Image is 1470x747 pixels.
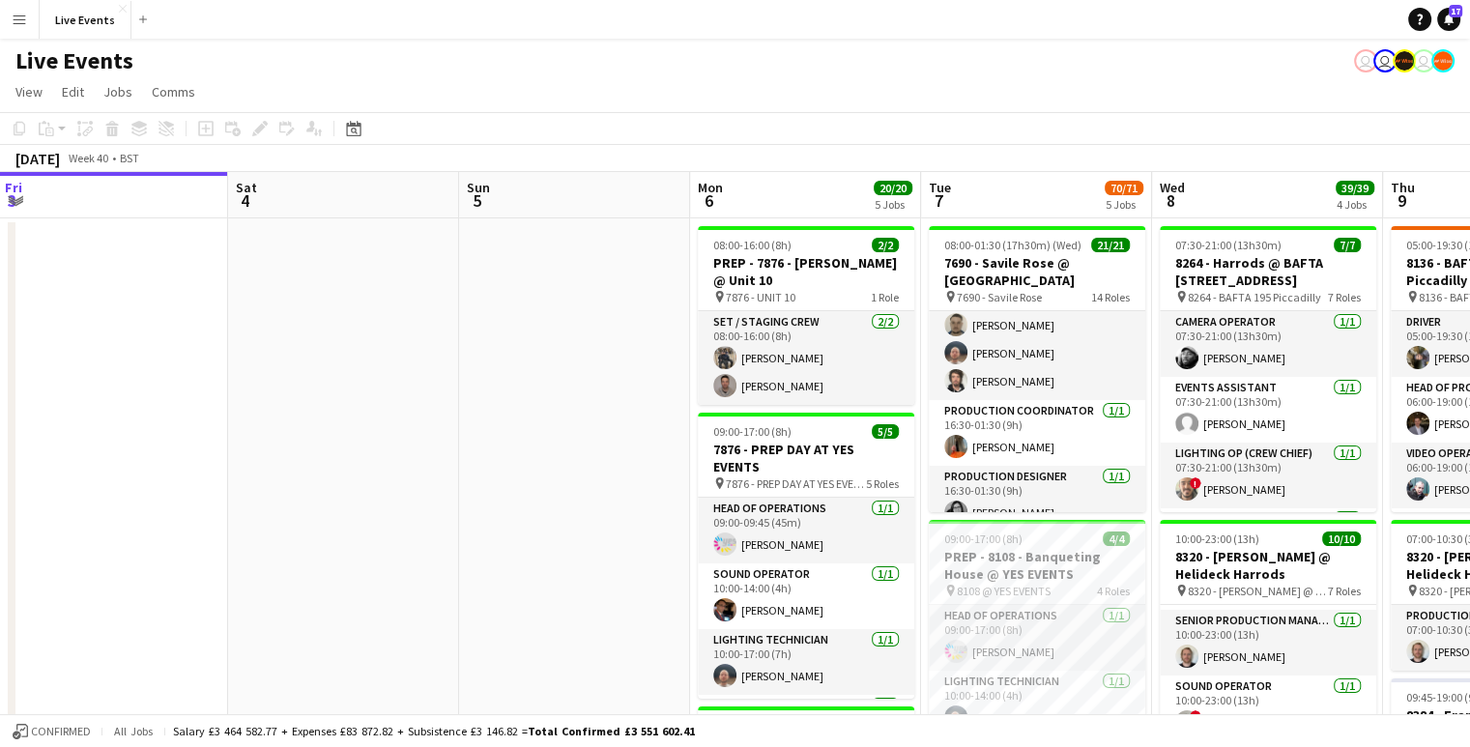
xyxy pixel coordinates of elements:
[1091,238,1130,252] span: 21/21
[872,238,899,252] span: 2/2
[1157,189,1185,212] span: 8
[1412,49,1435,72] app-user-avatar: Technical Department
[103,83,132,101] span: Jobs
[1091,290,1130,304] span: 14 Roles
[15,83,43,101] span: View
[2,189,22,212] span: 3
[929,400,1145,466] app-card-role: Production Coordinator1/116:30-01:30 (9h)[PERSON_NAME]
[1322,532,1361,546] span: 10/10
[1160,443,1376,508] app-card-role: Lighting Op (Crew Chief)1/107:30-21:00 (13h30m)![PERSON_NAME]
[528,724,695,738] span: Total Confirmed £3 551 602.41
[1373,49,1397,72] app-user-avatar: Eden Hopkins
[957,290,1042,304] span: 7690 - Savile Rose
[713,238,792,252] span: 08:00-16:00 (8h)
[64,151,112,165] span: Week 40
[698,226,914,405] app-job-card: 08:00-16:00 (8h)2/2PREP - 7876 - [PERSON_NAME] @ Unit 10 7876 - UNIT 101 RoleSet / Staging Crew2/...
[1190,710,1201,722] span: !
[695,189,723,212] span: 6
[173,724,695,738] div: Salary £3 464 582.77 + Expenses £83 872.82 + Subsistence £3 146.82 =
[926,189,951,212] span: 7
[15,149,60,168] div: [DATE]
[1106,197,1142,212] div: 5 Jobs
[152,83,195,101] span: Comms
[698,441,914,475] h3: 7876 - PREP DAY AT YES EVENTS
[1337,197,1373,212] div: 4 Jobs
[1175,238,1282,252] span: 07:30-21:00 (13h30m)
[929,548,1145,583] h3: PREP - 8108 - Banqueting House @ YES EVENTS
[929,605,1145,671] app-card-role: Head of Operations1/109:00-17:00 (8h)[PERSON_NAME]
[1160,548,1376,583] h3: 8320 - [PERSON_NAME] @ Helideck Harrods
[1393,49,1416,72] app-user-avatar: Production Managers
[1188,290,1321,304] span: 8264 - BAFTA 195 Piccadilly
[1431,49,1455,72] app-user-avatar: Alex Gill
[1190,477,1201,489] span: !
[1354,49,1377,72] app-user-avatar: Nadia Addada
[1160,377,1376,443] app-card-role: Events Assistant1/107:30-21:00 (13h30m)[PERSON_NAME]
[929,671,1145,736] app-card-role: Lighting Technician1/110:00-14:00 (4h)[PERSON_NAME]
[110,724,157,738] span: All jobs
[929,179,951,196] span: Tue
[866,476,899,491] span: 5 Roles
[464,189,490,212] span: 5
[944,238,1081,252] span: 08:00-01:30 (17h30m) (Wed)
[54,79,92,104] a: Edit
[698,254,914,289] h3: PREP - 7876 - [PERSON_NAME] @ Unit 10
[236,179,257,196] span: Sat
[874,181,912,195] span: 20/20
[1160,254,1376,289] h3: 8264 - Harrods @ BAFTA [STREET_ADDRESS]
[96,79,140,104] a: Jobs
[15,46,133,75] h1: Live Events
[1160,610,1376,675] app-card-role: Senior Production Manager1/110:00-23:00 (13h)[PERSON_NAME]
[1437,8,1460,31] a: 17
[875,197,911,212] div: 5 Jobs
[31,725,91,738] span: Confirmed
[698,311,914,405] app-card-role: Set / Staging Crew2/208:00-16:00 (8h)[PERSON_NAME][PERSON_NAME]
[233,189,257,212] span: 4
[1449,5,1462,17] span: 17
[1097,584,1130,598] span: 4 Roles
[698,179,723,196] span: Mon
[1336,181,1374,195] span: 39/39
[698,629,914,695] app-card-role: Lighting Technician1/110:00-17:00 (7h)[PERSON_NAME]
[467,179,490,196] span: Sun
[1175,532,1259,546] span: 10:00-23:00 (13h)
[1388,189,1415,212] span: 9
[62,83,84,101] span: Edit
[698,498,914,563] app-card-role: Head of Operations1/109:00-09:45 (45m)[PERSON_NAME]
[929,222,1145,400] app-card-role: Lighting Technician5/516:30-01:30 (9h)![PERSON_NAME][PERSON_NAME][PERSON_NAME][PERSON_NAME][PERSO...
[1105,181,1143,195] span: 70/71
[1328,584,1361,598] span: 7 Roles
[144,79,203,104] a: Comms
[10,721,94,742] button: Confirmed
[713,424,792,439] span: 09:00-17:00 (8h)
[726,290,795,304] span: 7876 - UNIT 10
[726,476,866,491] span: 7876 - PREP DAY AT YES EVENTS
[957,584,1051,598] span: 8108 @ YES EVENTS
[1391,179,1415,196] span: Thu
[698,563,914,629] app-card-role: Sound Operator1/110:00-14:00 (4h)[PERSON_NAME]
[929,466,1145,532] app-card-role: Production Designer1/116:30-01:30 (9h)[PERSON_NAME]
[1103,532,1130,546] span: 4/4
[929,254,1145,289] h3: 7690 - Savile Rose @ [GEOGRAPHIC_DATA]
[8,79,50,104] a: View
[1328,290,1361,304] span: 7 Roles
[1160,508,1376,574] app-card-role: Production Coordinator1/1
[1160,179,1185,196] span: Wed
[1160,311,1376,377] app-card-role: Camera Operator1/107:30-21:00 (13h30m)[PERSON_NAME]
[872,424,899,439] span: 5/5
[1334,238,1361,252] span: 7/7
[1160,675,1376,741] app-card-role: Sound Operator1/110:00-23:00 (13h)![PERSON_NAME]
[1160,226,1376,512] app-job-card: 07:30-21:00 (13h30m)7/78264 - Harrods @ BAFTA [STREET_ADDRESS] 8264 - BAFTA 195 Piccadilly7 Roles...
[5,179,22,196] span: Fri
[120,151,139,165] div: BST
[944,532,1023,546] span: 09:00-17:00 (8h)
[40,1,131,39] button: Live Events
[929,226,1145,512] app-job-card: 08:00-01:30 (17h30m) (Wed)21/217690 - Savile Rose @ [GEOGRAPHIC_DATA] 7690 - Savile Rose14 RolesL...
[1188,584,1328,598] span: 8320 - [PERSON_NAME] @ Helideck Harrods
[698,413,914,699] app-job-card: 09:00-17:00 (8h)5/57876 - PREP DAY AT YES EVENTS 7876 - PREP DAY AT YES EVENTS5 RolesHead of Oper...
[871,290,899,304] span: 1 Role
